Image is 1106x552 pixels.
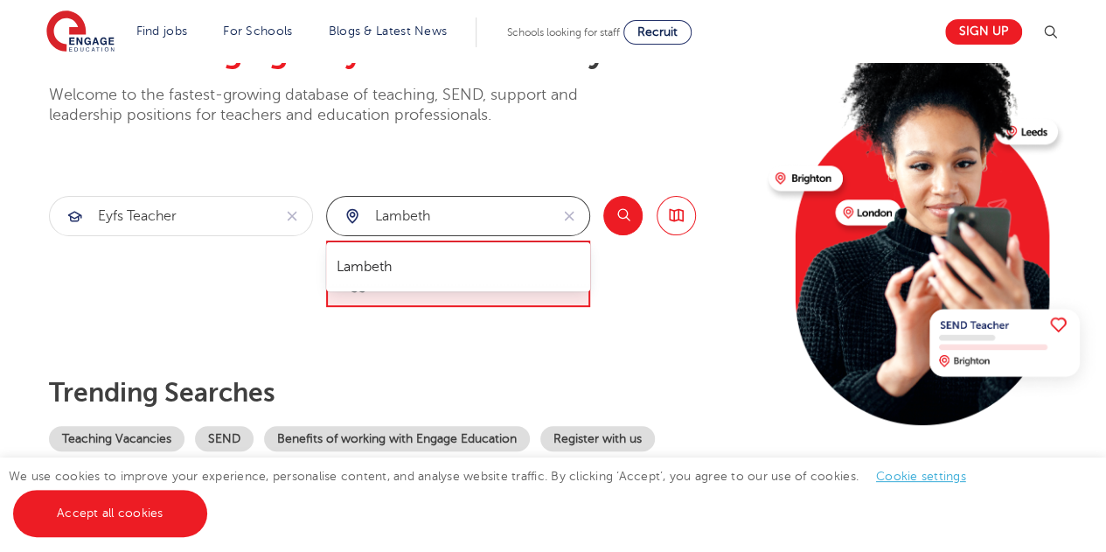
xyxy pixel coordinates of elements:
span: We use cookies to improve your experience, personalise content, and analyse website traffic. By c... [9,470,984,520]
a: Sign up [945,19,1022,45]
a: Blogs & Latest News [329,24,448,38]
a: Register with us [540,426,655,451]
a: SEND [195,426,254,451]
a: Accept all cookies [13,490,207,537]
button: Clear [549,197,589,235]
a: Find jobs [136,24,188,38]
p: Trending searches [49,377,755,409]
img: Engage Education [46,10,115,54]
span: Recruit [637,25,678,38]
ul: Submit [333,249,583,284]
input: Submit [327,197,549,235]
span: Schools looking for staff [507,26,620,38]
input: Submit [50,197,272,235]
a: Recruit [623,20,692,45]
a: Teaching Vacancies [49,426,184,451]
p: Welcome to the fastest-growing database of teaching, SEND, support and leadership positions for t... [49,85,626,126]
button: Clear [272,197,312,235]
div: Submit [49,196,313,236]
li: Lambeth [333,249,583,284]
a: Benefits of working with Engage Education [264,426,530,451]
a: For Schools [223,24,292,38]
button: Search [603,196,643,235]
div: Submit [326,196,590,236]
span: Please select a city from the list of suggestions [326,241,590,308]
a: Cookie settings [876,470,966,483]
